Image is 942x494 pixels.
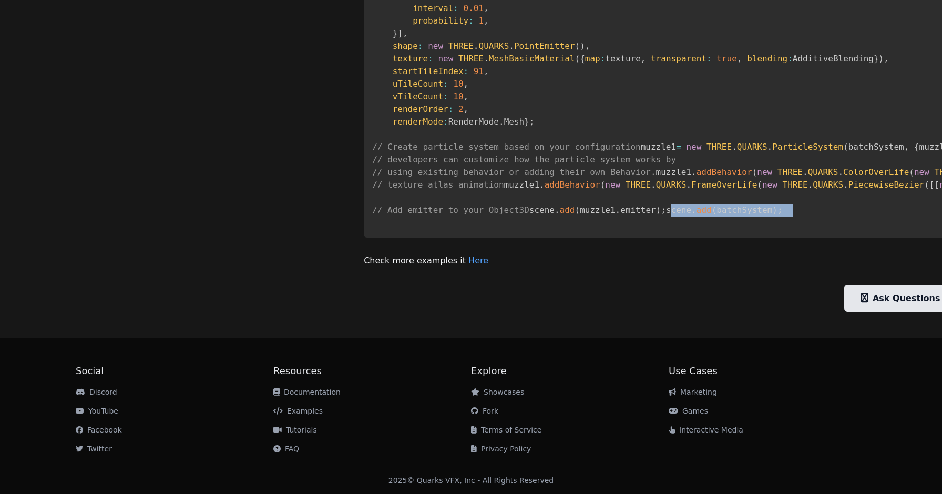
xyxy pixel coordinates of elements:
h2: Use Cases [669,364,866,378]
span: , [737,54,742,64]
a: Terms of Service [471,426,541,434]
span: probability [413,16,468,26]
span: , [403,28,408,38]
span: ( [575,41,580,51]
span: ( [712,205,717,215]
span: : [428,54,433,64]
span: . [803,167,808,177]
span: THREE QUARKS ColorOverLife [777,167,909,177]
a: FAQ [273,445,299,453]
span: ) [772,205,777,215]
span: } [393,28,398,38]
span: , [484,3,489,13]
span: ( [600,180,606,190]
a: Tutorials [273,426,317,434]
span: : [448,104,454,114]
span: renderOrder [393,104,448,114]
span: THREE MeshBasicMaterial [458,54,575,64]
span: , [464,104,469,114]
span: : [600,54,606,64]
span: { [580,54,585,64]
span: , [884,54,889,64]
span: ) [879,54,884,64]
span: THREE QUARKS FrameOverLife [626,180,757,190]
span: , [464,79,469,89]
span: ( [843,142,848,152]
span: texture [393,54,428,64]
span: , [904,142,909,152]
a: Discord [76,388,117,396]
span: interval [413,3,453,13]
span: transparent [651,54,707,64]
span: 0.01 [464,3,484,13]
span: new [428,41,443,51]
a: Games [669,407,708,415]
span: add [560,205,575,215]
span: 91 [474,66,484,76]
span: . [499,117,504,127]
span: , [641,54,646,64]
a: Twitter [76,445,112,453]
span: add [697,205,712,215]
a: Privacy Policy [471,445,531,453]
span: = [676,142,681,152]
span: // Create particle system based on your configuration [372,142,641,152]
span: . [474,41,479,51]
span: THREE QUARKS PiecewiseBezier [783,180,925,190]
span: vTileCount [393,91,443,101]
span: ( [924,180,929,190]
span: 10 [453,79,463,89]
span: ) [580,41,585,51]
span: new [438,54,453,64]
span: : [418,41,423,51]
span: ; [661,205,666,215]
span: THREE QUARKS PointEmitter [448,41,575,51]
span: new [762,180,777,190]
span: { [914,142,919,152]
h2: Explore [471,364,669,378]
span: true [716,54,737,64]
span: . [484,54,489,64]
span: . [808,180,813,190]
span: : [453,3,458,13]
span: addBehavior [697,167,752,177]
span: new [914,167,929,177]
h2: Resources [273,364,471,378]
span: new [757,167,772,177]
span: ( [909,167,914,177]
span: : [464,66,469,76]
span: [ [935,180,940,190]
span: . [509,41,514,51]
span: shape [393,41,418,51]
span: 2 [458,104,464,114]
a: Interactive Media [669,426,743,434]
span: blending [747,54,787,64]
span: , [484,16,489,26]
span: ( [752,167,757,177]
span: : [787,54,793,64]
span: } [524,117,529,127]
span: . [691,167,697,177]
span: ; [777,205,783,215]
a: Fork [471,407,498,415]
span: . [651,180,656,190]
span: addBehavior [545,180,600,190]
span: startTileIndex [393,66,464,76]
span: . [838,167,843,177]
span: // Add emitter to your Object3D [372,205,529,215]
div: 2025 © Quarks VFX, Inc - All Rights Reserved [388,475,554,486]
span: uTileCount [393,79,443,89]
span: [ [929,180,935,190]
span: , [585,41,590,51]
span: : [443,117,448,127]
span: ; [529,117,535,127]
span: ( [757,180,762,190]
a: Facebook [76,426,122,434]
span: . [686,180,691,190]
a: YouTube [76,407,118,415]
span: ) [656,205,661,215]
span: ( [575,205,580,215]
span: map [585,54,600,64]
span: . [555,205,560,215]
h2: Social [76,364,273,378]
